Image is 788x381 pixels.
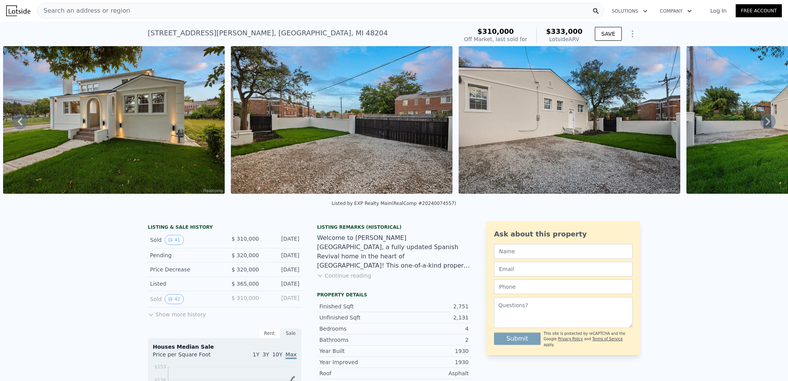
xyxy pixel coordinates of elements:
div: Property details [317,292,471,298]
input: Name [494,244,633,259]
span: Max [285,351,297,359]
button: Submit [494,333,541,345]
div: Houses Median Sale [153,343,297,351]
div: Price Decrease [150,266,219,273]
div: Bedrooms [319,325,394,333]
img: Sale: 68477104 Parcel: 48877320 [3,46,225,194]
img: Sale: 68477104 Parcel: 48877320 [459,46,680,194]
div: Year Improved [319,358,394,366]
div: Roof [319,369,394,377]
div: [DATE] [265,294,299,304]
div: Sold [150,294,219,304]
div: Lotside ARV [546,35,583,43]
div: Unfinished Sqft [319,314,394,321]
div: This site is protected by reCAPTCHA and the Google and apply. [544,331,633,348]
a: Privacy Policy [558,337,583,341]
div: Year Built [319,347,394,355]
div: Pending [150,251,219,259]
div: Welcome to [PERSON_NAME][GEOGRAPHIC_DATA], a fully updated Spanish Revival home in the heart of [... [317,233,471,270]
div: Listed by EXP Realty Main (RealComp #20240074557) [332,201,456,206]
div: 2 [394,336,469,344]
div: Listing Remarks (Historical) [317,224,471,230]
div: Ask about this property [494,229,633,240]
button: SAVE [595,27,622,41]
div: 4 [394,325,469,333]
a: Free Account [736,4,782,17]
div: [DATE] [265,251,299,259]
button: Solutions [606,4,654,18]
div: 1930 [394,347,469,355]
img: Sale: 68477104 Parcel: 48877320 [231,46,452,194]
div: [DATE] [265,280,299,288]
div: LISTING & SALE HISTORY [148,224,302,232]
button: View historical data [165,235,184,245]
div: [STREET_ADDRESS][PERSON_NAME] , [GEOGRAPHIC_DATA] , MI 48204 [148,28,388,38]
div: Bathrooms [319,336,394,344]
span: $ 365,000 [232,281,259,287]
div: 2,751 [394,303,469,310]
button: Continue reading [317,272,371,280]
input: Email [494,262,633,276]
span: 1Y [253,351,259,358]
span: $ 320,000 [232,266,259,273]
span: 10Y [272,351,282,358]
button: Company [654,4,698,18]
span: $ 310,000 [232,236,259,242]
div: Asphalt [394,369,469,377]
input: Phone [494,280,633,294]
span: Search an address or region [37,6,130,15]
tspan: $153 [154,364,166,369]
button: Show Options [625,26,640,42]
div: Price per Square Foot [153,351,225,363]
div: 2,131 [394,314,469,321]
a: Terms of Service [592,337,623,341]
span: 3Y [262,351,269,358]
button: View historical data [165,294,184,304]
div: Sale [280,328,302,338]
div: Listed [150,280,219,288]
div: Rent [259,328,280,338]
div: [DATE] [265,235,299,245]
div: Finished Sqft [319,303,394,310]
span: $333,000 [546,27,583,35]
div: Off Market, last sold for [464,35,527,43]
div: Sold [150,235,219,245]
button: Show more history [148,308,206,318]
span: $ 310,000 [232,295,259,301]
div: 1930 [394,358,469,366]
span: $ 320,000 [232,252,259,258]
div: [DATE] [265,266,299,273]
span: $310,000 [477,27,514,35]
img: Lotside [6,5,30,16]
a: Log In [701,7,736,15]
